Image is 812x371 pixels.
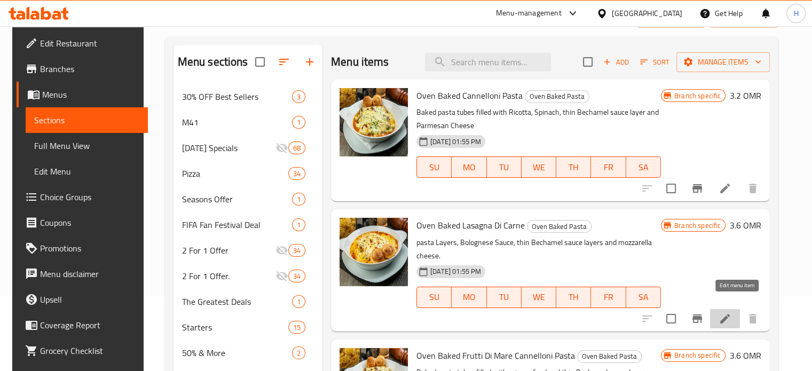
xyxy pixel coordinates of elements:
svg: Inactive section [275,270,288,282]
span: 50% & More [182,346,292,359]
span: Coverage Report [40,319,139,331]
span: Branch specific [670,350,725,360]
div: items [288,244,305,257]
button: SA [626,287,661,308]
div: items [292,346,305,359]
span: Select all sections [249,51,271,73]
button: FR [591,156,626,178]
div: Menu-management [496,7,562,20]
h6: 3.2 OMR [730,88,761,103]
span: Branch specific [670,91,725,101]
span: 2 [293,348,305,358]
button: SA [626,156,661,178]
span: Sections [34,114,139,127]
span: Add item [599,54,633,70]
div: 50% & More2 [174,340,322,366]
button: TU [487,287,522,308]
button: TU [487,156,522,178]
span: 15 [289,322,305,333]
span: The Greatest Deals [182,295,292,308]
span: MO [456,289,482,305]
span: Oven Baked Pasta [578,350,641,362]
span: Promotions [40,242,139,255]
button: SU [416,156,452,178]
h2: Menu items [331,54,389,70]
span: SU [421,160,447,175]
p: pasta Layers, Bolognese Sauce, thin Bechamel sauce layers and mozzarella cheese. [416,236,661,263]
h2: Menu sections [178,54,248,70]
span: Select section [577,51,599,73]
a: Branches [17,56,148,82]
div: FIFA Fan Festival Deal1 [174,212,322,238]
span: Seasons Offer [182,193,292,206]
div: 30% OFF Best Sellers3 [174,84,322,109]
button: Branch-specific-item [684,306,710,331]
span: Branches [40,62,139,75]
span: [DATE] 01:55 PM [426,266,485,277]
span: TU [491,289,517,305]
span: Coupons [40,216,139,229]
div: items [292,218,305,231]
div: items [288,141,305,154]
button: Add [599,54,633,70]
span: [DATE] Specials [182,141,275,154]
div: Seasons Offer1 [174,186,322,212]
div: items [288,321,305,334]
svg: Inactive section [275,244,288,257]
a: Edit Menu [26,159,148,184]
span: 1 [293,117,305,128]
a: Edit menu item [719,182,731,195]
span: 2 For 1 Offer. [182,270,275,282]
button: SU [416,287,452,308]
span: 2 For 1 Offer [182,244,275,257]
button: WE [522,287,556,308]
span: TU [491,160,517,175]
div: Oven Baked Pasta [527,220,592,233]
a: Promotions [17,235,148,261]
span: 3 [293,92,305,102]
button: MO [452,287,486,308]
span: Oven Baked Frutti Di Mare Cannelloni Pasta [416,348,575,364]
span: Branch specific [670,220,725,231]
span: M41 [182,116,292,129]
a: Coverage Report [17,312,148,338]
span: Menus [42,88,139,101]
a: Edit Restaurant [17,30,148,56]
span: Full Menu View [34,139,139,152]
span: 1 [293,220,305,230]
span: Edit Restaurant [40,37,139,50]
span: SA [630,160,657,175]
span: WE [526,289,552,305]
button: Add section [297,49,322,75]
span: Oven Baked Cannelloni Pasta [416,88,523,104]
span: Sort [640,56,669,68]
div: items [292,295,305,308]
span: FR [595,289,621,305]
span: Oven Baked Pasta [525,90,589,102]
button: delete [740,176,766,201]
a: Menus [17,82,148,107]
img: Oven Baked Lasagna Di Carne [340,218,408,286]
span: Grocery Checklist [40,344,139,357]
button: WE [522,156,556,178]
div: 30% OFF Best Sellers [182,90,292,103]
span: Select to update [660,307,682,330]
span: FR [595,160,621,175]
a: Upsell [17,287,148,312]
span: Menu disclaimer [40,267,139,280]
div: 2 For 1 Offer34 [174,238,322,263]
p: Baked pasta tubes filled with Ricotta, Spinach, thin Bechamel sauce layer and Parmesan Cheese [416,106,661,132]
button: Manage items [676,52,770,72]
div: items [292,116,305,129]
span: Pizza [182,167,288,180]
span: H [793,7,798,19]
div: Starters [182,321,288,334]
span: TH [561,289,587,305]
span: 34 [289,169,305,179]
h6: 3.6 OMR [730,218,761,233]
svg: Inactive section [275,141,288,154]
span: 1 [293,297,305,307]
